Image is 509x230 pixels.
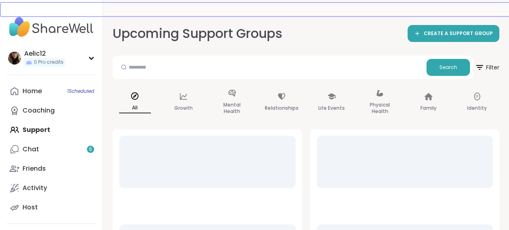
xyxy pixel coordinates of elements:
button: Search [427,59,470,76]
a: Friends [6,159,96,178]
button: Filter [475,56,499,79]
div: Aelic12 [24,49,65,58]
a: Coaching [6,101,96,120]
span: Filter [475,58,499,77]
a: Activity [6,178,96,198]
img: Aelic12 [8,52,21,65]
h2: Upcoming Support Groups [113,25,289,43]
div: Chat [23,145,39,154]
p: Identity [467,103,487,113]
div: Friends [23,164,46,173]
p: Physical Health [364,100,396,116]
p: Mental Health [216,100,248,116]
p: Growth [174,103,193,113]
p: All [119,103,151,113]
span: 6 [89,146,92,153]
a: CREATE A SUPPORT GROUP [408,25,499,42]
span: CREATE A SUPPORT GROUP [424,30,493,37]
img: ShareWell Nav Logo [6,13,96,41]
div: Coaching [23,106,55,115]
div: Activity [23,184,47,192]
a: Chat6 [6,140,96,159]
p: Relationships [265,103,299,113]
div: Host [23,203,38,212]
p: Life Events [318,103,345,113]
a: Home1Scheduled [6,82,96,101]
iframe: Spotlight [285,29,292,36]
span: 1 Scheduled [67,88,94,94]
p: Family [420,103,437,113]
span: Search [439,64,457,71]
iframe: Spotlight [88,107,95,113]
div: Home [23,87,42,96]
a: Host [6,198,96,217]
span: 0 Pro credits [34,59,64,66]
